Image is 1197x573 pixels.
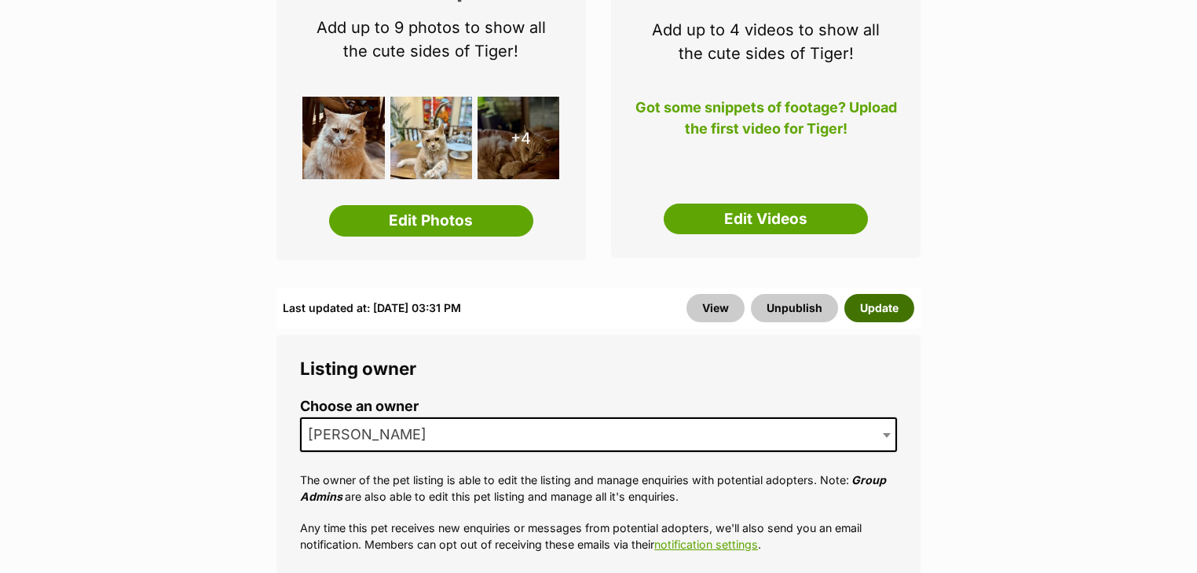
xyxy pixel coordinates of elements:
p: The owner of the pet listing is able to edit the listing and manage enquiries with potential adop... [300,472,897,505]
div: Last updated at: [DATE] 03:31 PM [283,294,461,322]
div: +4 [478,97,560,179]
a: Edit Videos [664,204,868,235]
p: Add up to 9 photos to show all the cute sides of Tiger! [300,16,562,63]
span: Daniel Lewis [300,417,897,452]
a: View [686,294,745,322]
p: Any time this pet receives new enquiries or messages from potential adopters, we'll also send you... [300,520,897,553]
a: notification settings [654,538,758,551]
span: Listing owner [300,358,416,379]
p: Got some snippets of footage? Upload the first video for Tiger! [635,97,897,149]
p: Add up to 4 videos to show all the cute sides of Tiger! [635,18,897,65]
span: Daniel Lewis [302,424,442,446]
button: Update [844,294,914,322]
button: Unpublish [751,294,838,322]
a: Edit Photos [329,205,533,237]
em: Group Admins [300,473,886,503]
label: Choose an owner [300,399,897,415]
